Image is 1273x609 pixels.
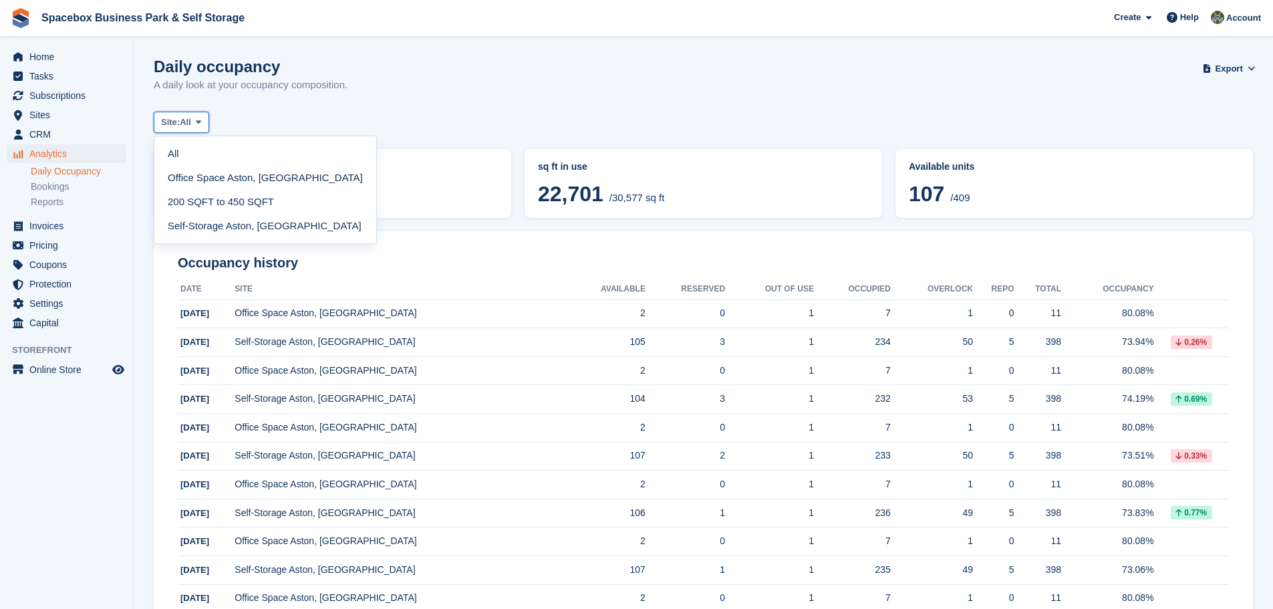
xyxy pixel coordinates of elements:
[180,508,209,518] span: [DATE]
[891,335,973,349] div: 50
[1061,299,1154,328] td: 80.08%
[973,591,1014,605] div: 0
[29,86,110,105] span: Subscriptions
[1061,279,1154,300] th: Occupancy
[909,160,1240,174] abbr: Current percentage of units occupied or overlocked
[646,414,725,443] td: 0
[646,471,725,499] td: 0
[725,471,814,499] td: 1
[235,328,564,357] td: Self-Storage Aston, [GEOGRAPHIC_DATA]
[973,477,1014,491] div: 0
[565,471,646,499] td: 2
[31,180,126,193] a: Bookings
[235,279,564,300] th: Site
[565,356,646,385] td: 2
[891,563,973,577] div: 49
[973,563,1014,577] div: 5
[891,392,973,406] div: 53
[1014,499,1061,527] td: 398
[180,116,191,129] span: All
[235,414,564,443] td: Office Space Aston, [GEOGRAPHIC_DATA]
[235,527,564,556] td: Office Space Aston, [GEOGRAPHIC_DATA]
[891,506,973,520] div: 49
[29,217,110,235] span: Invoices
[29,236,110,255] span: Pricing
[7,67,126,86] a: menu
[1014,299,1061,328] td: 11
[814,534,891,548] div: 7
[565,279,646,300] th: Available
[725,299,814,328] td: 1
[154,57,347,76] h1: Daily occupancy
[7,86,126,105] a: menu
[1014,356,1061,385] td: 11
[1216,62,1243,76] span: Export
[110,362,126,378] a: Preview store
[538,161,587,172] span: sq ft in use
[7,47,126,66] a: menu
[7,294,126,313] a: menu
[235,385,564,414] td: Self-Storage Aston, [GEOGRAPHIC_DATA]
[1061,499,1154,527] td: 73.83%
[29,360,110,379] span: Online Store
[29,125,110,144] span: CRM
[1061,471,1154,499] td: 80.08%
[1014,328,1061,357] td: 398
[180,451,209,461] span: [DATE]
[1061,328,1154,357] td: 73.94%
[29,144,110,163] span: Analytics
[7,314,126,332] a: menu
[646,279,725,300] th: Reserved
[646,356,725,385] td: 0
[814,335,891,349] div: 234
[814,306,891,320] div: 7
[29,106,110,124] span: Sites
[909,182,944,206] span: 107
[973,306,1014,320] div: 0
[891,477,973,491] div: 1
[646,385,725,414] td: 3
[1014,471,1061,499] td: 11
[646,499,725,527] td: 1
[538,160,869,174] abbr: Current breakdown of %{unit} occupied
[1014,527,1061,556] td: 11
[646,299,725,328] td: 0
[1061,442,1154,471] td: 73.51%
[29,255,110,274] span: Coupons
[235,442,564,471] td: Self-Storage Aston, [GEOGRAPHIC_DATA]
[646,328,725,357] td: 3
[29,314,110,332] span: Capital
[7,275,126,293] a: menu
[814,279,891,300] th: Occupied
[1014,414,1061,443] td: 11
[7,217,126,235] a: menu
[1226,11,1261,25] span: Account
[973,420,1014,435] div: 0
[891,306,973,320] div: 1
[154,78,347,93] p: A daily look at your occupancy composition.
[909,161,974,172] span: Available units
[235,356,564,385] td: Office Space Aston, [GEOGRAPHIC_DATA]
[609,192,665,203] span: /30,577 sq ft
[891,420,973,435] div: 1
[154,112,209,134] button: Site: All
[161,116,180,129] span: Site:
[725,385,814,414] td: 1
[814,364,891,378] div: 7
[814,477,891,491] div: 7
[565,442,646,471] td: 107
[565,328,646,357] td: 105
[235,556,564,585] td: Self-Storage Aston, [GEOGRAPHIC_DATA]
[891,449,973,463] div: 50
[1061,414,1154,443] td: 80.08%
[160,190,371,214] a: 200 SQFT to 450 SQFT
[725,279,814,300] th: Out of Use
[1205,57,1253,80] button: Export
[565,414,646,443] td: 2
[160,214,371,238] a: Self-Storage Aston, [GEOGRAPHIC_DATA]
[1014,556,1061,585] td: 398
[160,142,371,166] a: All
[538,182,603,206] span: 22,701
[160,166,371,190] a: Office Space Aston, [GEOGRAPHIC_DATA]
[1014,279,1061,300] th: Total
